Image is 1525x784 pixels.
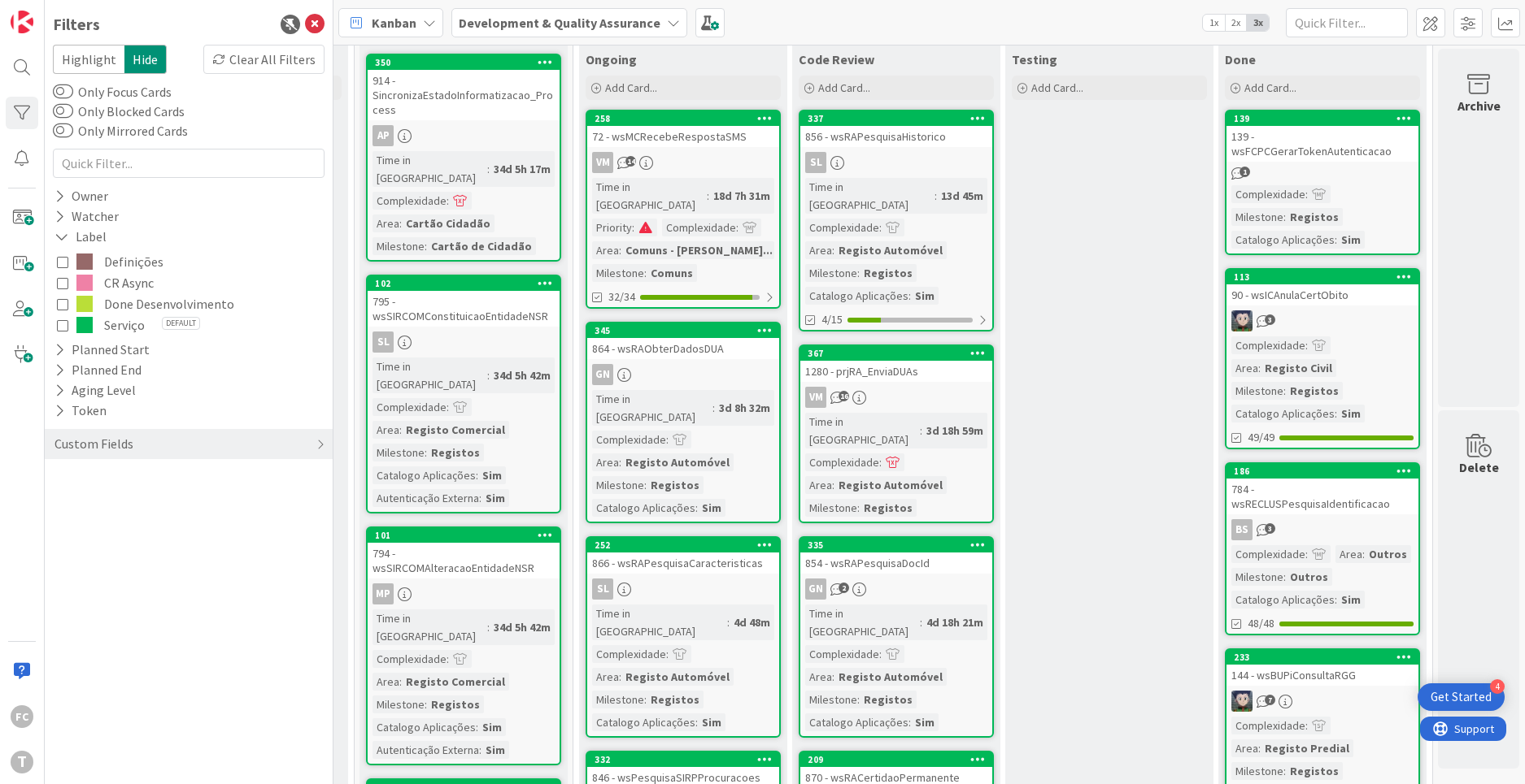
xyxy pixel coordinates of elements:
div: 34d 5h 17m [490,160,555,178]
div: VM [587,152,779,173]
span: 2 [839,583,849,593]
div: Time in [GEOGRAPHIC_DATA] [592,178,707,214]
div: Complexidade [1231,545,1305,563]
div: Milestone [592,691,644,708]
div: LS [1227,310,1418,331]
div: 113 [1234,271,1418,283]
div: Registo Automóvel [834,241,947,259]
div: Area [592,668,619,686]
span: Support [34,2,74,22]
div: Sim [911,713,939,731]
span: CR Async [104,272,154,293]
span: Testing [1012,51,1057,67]
button: Only Mirrored Cards [53,123,73,139]
span: : [476,718,478,736]
div: 90 - wsICAnulaCertObito [1227,284,1418,305]
div: Time in [GEOGRAPHIC_DATA] [373,609,487,645]
div: 139 [1227,111,1418,126]
div: 25872 - wsMCRecebeRespostaSMS [587,111,779,147]
span: : [707,187,709,205]
span: : [666,645,669,663]
span: 7 [1265,695,1275,705]
span: : [1305,545,1308,563]
div: LS [1227,691,1418,712]
div: GN [592,364,613,385]
span: : [399,214,402,232]
div: Registos [860,691,917,708]
span: : [727,613,730,631]
div: 795 - wsSIRCOMConstituicaoEntidadeNSR [368,291,560,327]
div: 139 - wsFCPCGerarTokenAutenticacao [1227,126,1418,162]
span: : [487,618,490,636]
div: Registos [1286,208,1343,226]
div: Custom Fields [53,434,135,454]
div: Milestone [373,237,425,255]
div: Registo Predial [1261,739,1353,757]
span: : [447,650,449,668]
div: BS [1227,519,1418,540]
div: SL [805,152,826,173]
div: 139139 - wsFCPCGerarTokenAutenticacao [1227,111,1418,162]
div: Registos [427,444,484,461]
div: 367 [808,348,992,359]
button: Only Focus Cards [53,84,73,100]
span: 1x [1203,15,1225,31]
div: BS [1231,519,1253,540]
span: Default [162,317,200,330]
div: 4 [1490,679,1505,694]
label: Only Mirrored Cards [53,121,188,141]
input: Quick Filter... [53,149,325,178]
span: : [832,476,834,494]
div: 34d 5h 42m [490,366,555,384]
div: 794 - wsSIRCOMAlteracaoEntidadeNSR [368,543,560,578]
div: Aging Level [53,380,137,401]
span: : [447,398,449,416]
div: 337 [808,113,992,124]
div: Area [373,421,399,439]
div: Area [1231,739,1258,757]
div: Archive [1457,96,1501,115]
div: Registo Automóvel [834,476,947,494]
div: Registos [1286,382,1343,400]
div: Complexidade [373,398,447,416]
div: Milestone [1231,382,1283,400]
div: Milestone [373,444,425,461]
div: AP [368,125,560,146]
div: Time in [GEOGRAPHIC_DATA] [373,357,487,393]
div: 252 [587,538,779,552]
div: Autenticação Externa [373,741,479,759]
span: : [644,691,647,708]
span: : [476,466,478,484]
span: Done [1225,51,1256,67]
div: Get Started [1431,689,1492,705]
div: Priority [592,219,632,236]
span: : [1305,717,1308,734]
div: 864 - wsRAObterDadosDUA [587,338,779,359]
div: Registo Comercial [402,673,509,691]
div: Outros [1365,545,1411,563]
div: Milestone [1231,568,1283,586]
span: : [879,219,882,236]
div: 233 [1227,650,1418,665]
div: 335 [808,539,992,551]
div: 4d 18h 21m [922,613,987,631]
div: 914 - SincronizaEstadoInformatizacao_Process [368,70,560,120]
div: 3d 8h 32m [715,399,774,417]
div: Complexidade [592,431,666,448]
div: SL [800,152,992,173]
div: Owner [53,186,110,206]
span: : [487,160,490,178]
div: Registos [860,499,917,517]
div: Complexidade [1231,185,1305,203]
div: Time in [GEOGRAPHIC_DATA] [592,604,727,640]
button: ServiçoDefault [57,314,320,336]
div: Catalogo Aplicações [373,718,476,736]
span: : [666,431,669,448]
span: : [908,713,911,731]
div: 102 [375,278,560,289]
div: 186 [1234,466,1418,477]
div: Area [805,476,832,494]
div: Complexidade [373,192,447,210]
span: Serviço [104,314,145,336]
div: Catalogo Aplicações [1231,591,1335,609]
